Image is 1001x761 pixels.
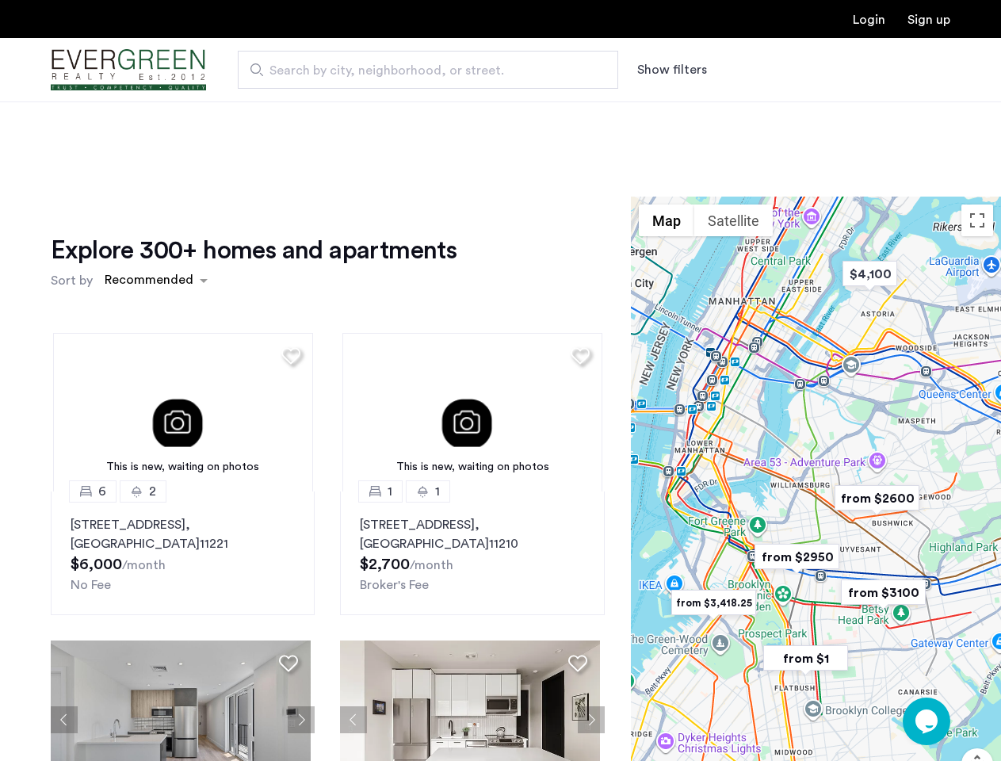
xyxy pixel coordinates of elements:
[435,482,440,501] span: 1
[269,61,574,80] span: Search by city, neighborhood, or street.
[578,706,605,733] button: Next apartment
[51,271,93,290] label: Sort by
[288,706,315,733] button: Next apartment
[340,706,367,733] button: Previous apartment
[637,60,707,79] button: Show or hide filters
[360,556,410,572] span: $2,700
[53,333,313,491] img: 3.gif
[122,559,166,572] sub: /month
[360,515,584,553] p: [STREET_ADDRESS] 11210
[694,205,773,236] button: Show satellite imagery
[388,482,392,501] span: 1
[61,459,305,476] div: This is new, waiting on photos
[53,333,313,491] a: This is new, waiting on photos
[350,459,594,476] div: This is new, waiting on photos
[360,579,429,591] span: Broker's Fee
[836,256,904,292] div: $4,100
[238,51,618,89] input: Apartment Search
[71,579,111,591] span: No Fee
[71,556,122,572] span: $6,000
[98,482,106,501] span: 6
[410,559,453,572] sub: /month
[149,482,156,501] span: 2
[51,491,315,615] a: 62[STREET_ADDRESS], [GEOGRAPHIC_DATA]11221No Fee
[51,40,206,100] img: logo
[907,13,950,26] a: Registration
[903,698,953,745] iframe: chat widget
[342,333,602,491] a: This is new, waiting on photos
[340,491,604,615] a: 11[STREET_ADDRESS], [GEOGRAPHIC_DATA]11210Broker's Fee
[853,13,885,26] a: Login
[51,235,457,266] h1: Explore 300+ homes and apartments
[71,515,295,553] p: [STREET_ADDRESS] 11221
[757,641,854,676] div: from $1
[665,585,762,621] div: from $3,418.25
[748,539,846,575] div: from $2950
[639,205,694,236] button: Show street map
[51,40,206,100] a: Cazamio Logo
[828,480,926,516] div: from $2600
[102,270,193,293] div: Recommended
[835,575,932,610] div: from $3100
[961,205,993,236] button: Toggle fullscreen view
[51,706,78,733] button: Previous apartment
[97,266,216,295] ng-select: sort-apartment
[342,333,602,491] img: 3.gif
